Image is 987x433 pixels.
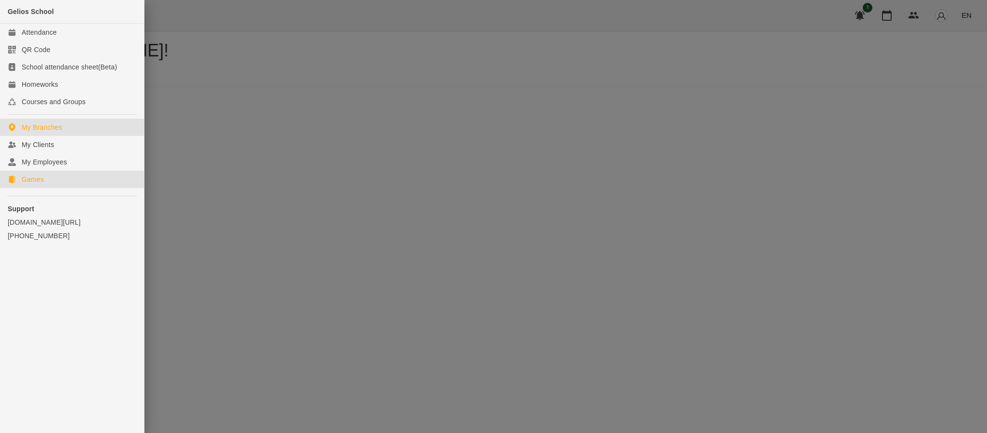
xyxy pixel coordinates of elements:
a: [DOMAIN_NAME][URL] [8,217,136,227]
div: Courses and Groups [22,97,86,107]
div: School attendance sheet(Beta) [22,62,117,72]
div: My Branches [22,122,62,132]
div: Homeworks [22,80,58,89]
div: My Clients [22,140,54,149]
span: Gelios School [8,8,54,15]
div: Attendance [22,27,57,37]
div: QR Code [22,45,51,54]
p: Support [8,204,136,214]
div: Games [22,175,44,184]
div: My Employees [22,157,67,167]
a: [PHONE_NUMBER] [8,231,136,241]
